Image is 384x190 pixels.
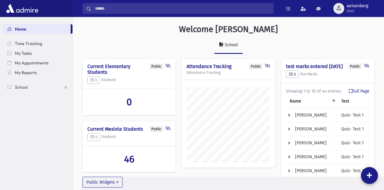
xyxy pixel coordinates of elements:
button: 0 [87,133,100,141]
th: Name [286,94,338,108]
input: Search [91,3,273,14]
button: Public Widgets [83,177,123,188]
td: [PERSON_NAME] [286,122,338,136]
td: Quiz- Test 1 [338,150,369,164]
h5: Students [87,76,171,84]
a: My Reports [2,68,72,77]
a: Home [2,24,71,34]
td: Quiz- Test 1 [338,136,369,150]
h5: Test Marks [286,70,369,78]
h4: Current Mesivta Students [87,126,171,132]
span: My Reports [15,70,37,75]
span: aeisenberg [347,4,368,8]
a: School [2,82,72,92]
button: 0 [87,76,100,84]
td: Quiz- Test 1 [338,122,369,136]
th: Test [338,94,369,108]
div: Public [348,64,362,69]
span: 46 [124,153,134,165]
h4: Current Elementary Students [87,64,171,75]
h5: Students [87,133,171,141]
span: User [347,8,368,13]
span: School [15,84,28,90]
a: My Appointments [2,58,72,68]
td: [PERSON_NAME] [286,164,338,178]
td: [PERSON_NAME] [286,136,338,150]
img: AdmirePro [5,2,40,15]
span: Time Tracking [15,41,42,46]
span: 0 [289,72,296,77]
span: 0 [90,135,97,139]
div: Public [150,64,163,69]
td: [PERSON_NAME] [286,150,338,164]
a: 0 [87,96,171,108]
span: Home [15,26,26,32]
h3: Welcome [PERSON_NAME] [179,24,278,34]
h5: Attendance Tracking [187,70,270,75]
div: School [224,42,238,47]
a: Full Page [349,88,369,94]
a: 46 [87,153,171,165]
td: Quiz- Test 1 [338,164,369,178]
div: Public [150,126,163,132]
h4: test marks entered [DATE] [286,64,369,69]
a: School [214,37,243,54]
button: 0 [286,70,299,78]
span: 0 [90,78,97,82]
span: My Appointments [15,60,49,66]
h4: Attendance Tracking [187,64,270,69]
a: Time Tracking [2,39,72,48]
span: My Tasks [15,51,32,56]
span: 0 [126,96,132,108]
td: Quiz- Test 1 [338,108,369,122]
td: [PERSON_NAME] [286,108,338,122]
a: My Tasks [2,48,72,58]
div: Public [249,64,262,69]
div: Showing 1 to 10 of 44 entries [286,88,369,94]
